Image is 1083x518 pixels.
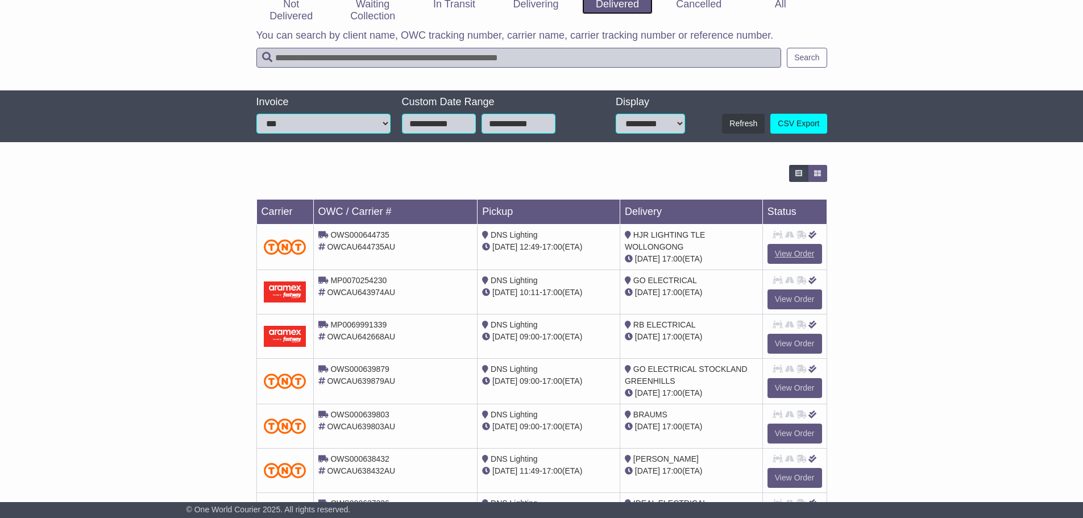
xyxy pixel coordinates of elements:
span: 17:00 [542,242,562,251]
div: (ETA) [625,465,758,477]
span: 17:00 [662,254,682,263]
img: TNT_Domestic.png [264,239,306,255]
span: 12:49 [520,242,540,251]
img: TNT_Domestic.png [264,374,306,389]
td: Pickup [478,200,620,225]
div: - (ETA) [482,287,615,299]
span: [DATE] [635,388,660,397]
span: OWS000644735 [330,230,389,239]
img: TNT_Domestic.png [264,463,306,478]
span: OWS000639803 [330,410,389,419]
span: [DATE] [635,466,660,475]
div: (ETA) [625,253,758,265]
span: 17:00 [542,332,562,341]
span: MP0069991339 [330,320,387,329]
span: 17:00 [662,332,682,341]
div: Invoice [256,96,391,109]
span: [DATE] [492,422,517,431]
span: 17:00 [542,376,562,386]
a: View Order [767,378,822,398]
span: 17:00 [662,422,682,431]
span: [DATE] [492,288,517,297]
span: 11:49 [520,466,540,475]
span: MP0070254230 [330,276,387,285]
div: - (ETA) [482,465,615,477]
div: - (ETA) [482,241,615,253]
span: 09:00 [520,332,540,341]
span: [DATE] [492,242,517,251]
td: Carrier [256,200,313,225]
span: HJR LIGHTING TLE WOLLONGONG [625,230,705,251]
span: 17:00 [662,288,682,297]
span: OWCAU639879AU [327,376,395,386]
span: 17:00 [542,422,562,431]
span: [DATE] [635,288,660,297]
span: 09:00 [520,422,540,431]
span: OWCAU642668AU [327,332,395,341]
div: Display [616,96,685,109]
span: DNS Lighting [491,230,538,239]
span: [DATE] [492,466,517,475]
div: (ETA) [625,287,758,299]
img: TNT_Domestic.png [264,418,306,434]
span: © One World Courier 2025. All rights reserved. [186,505,351,514]
span: GO ELECTRICAL STOCKLAND GREENHILLS [625,364,748,386]
span: DNS Lighting [491,364,538,374]
span: 17:00 [662,466,682,475]
span: 17:00 [542,466,562,475]
a: View Order [767,244,822,264]
span: OWCAU643974AU [327,288,395,297]
div: (ETA) [625,421,758,433]
span: [DATE] [492,332,517,341]
p: You can search by client name, OWC tracking number, carrier name, carrier tracking number or refe... [256,30,827,42]
span: DNS Lighting [491,410,538,419]
div: (ETA) [625,331,758,343]
a: CSV Export [770,114,827,134]
span: GO ELECTRICAL [633,276,697,285]
a: View Order [767,334,822,354]
span: [PERSON_NAME] [633,454,699,463]
span: OWCAU638432AU [327,466,395,475]
span: OWS000638432 [330,454,389,463]
div: - (ETA) [482,421,615,433]
span: DNS Lighting [491,320,538,329]
img: Aramex.png [264,281,306,302]
span: 17:00 [542,288,562,297]
div: - (ETA) [482,331,615,343]
button: Refresh [722,114,765,134]
span: OWS000639879 [330,364,389,374]
span: BRAUMS [633,410,667,419]
div: Custom Date Range [402,96,584,109]
span: OWS000637326 [330,499,389,508]
div: - (ETA) [482,375,615,387]
td: OWC / Carrier # [313,200,478,225]
td: Delivery [620,200,762,225]
span: DNS Lighting [491,276,538,285]
a: View Order [767,468,822,488]
a: View Order [767,289,822,309]
span: RB ELECTRICAL [633,320,696,329]
span: OWCAU644735AU [327,242,395,251]
span: [DATE] [635,254,660,263]
td: Status [762,200,827,225]
img: Aramex.png [264,326,306,347]
span: 09:00 [520,376,540,386]
button: Search [787,48,827,68]
span: DNS Lighting [491,499,538,508]
span: DNS Lighting [491,454,538,463]
span: 10:11 [520,288,540,297]
span: [DATE] [635,422,660,431]
span: OWCAU639803AU [327,422,395,431]
span: 17:00 [662,388,682,397]
div: (ETA) [625,387,758,399]
span: [DATE] [635,332,660,341]
a: View Order [767,424,822,444]
span: [DATE] [492,376,517,386]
